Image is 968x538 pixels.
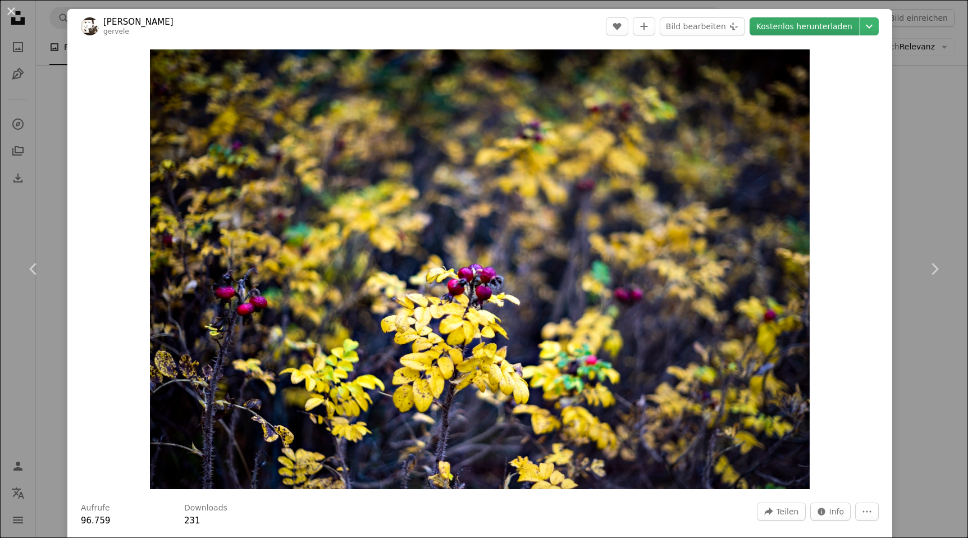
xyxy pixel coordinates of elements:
[81,17,99,35] img: Zum Profil von Rasa Kasparaviciene
[855,503,879,521] button: Weitere Aktionen
[810,503,851,521] button: Statistiken zu diesem Bild
[81,516,111,526] span: 96.759
[860,17,879,35] button: Downloadgröße auswählen
[150,49,810,489] button: Dieses Bild heranzoomen
[103,16,173,28] a: [PERSON_NAME]
[81,503,110,514] h3: Aufrufe
[829,503,844,520] span: Info
[150,49,810,489] img: gelbe Blüten mit grünen Blättern
[750,17,859,35] a: Kostenlos herunterladen
[606,17,628,35] button: Gefällt mir
[901,215,968,323] a: Weiter
[776,503,798,520] span: Teilen
[660,17,745,35] button: Bild bearbeiten
[633,17,655,35] button: Zu Kollektion hinzufügen
[184,503,227,514] h3: Downloads
[103,28,129,35] a: gervele
[184,516,200,526] span: 231
[757,503,805,521] button: Dieses Bild teilen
